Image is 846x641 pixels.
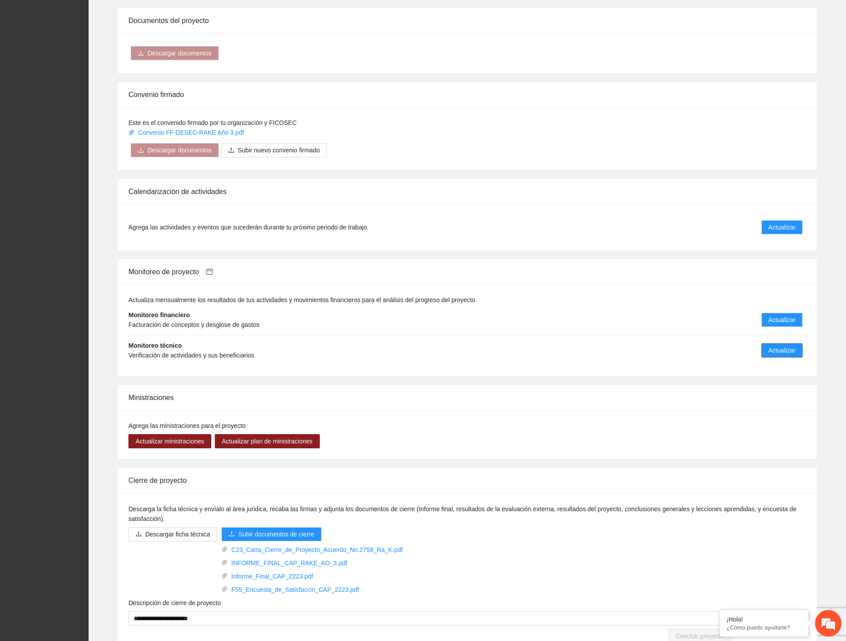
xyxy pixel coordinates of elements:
[215,434,320,448] button: Actualizar plan de ministraciones
[138,147,144,154] span: download
[761,220,803,234] button: Actualizar
[131,46,219,60] button: downloadDescargar documentos
[128,598,221,608] label: Descripción de cierre de proyecto
[221,143,327,157] button: uploadSubir nuevo convenio firmado
[221,546,228,552] span: paper-clip
[768,346,796,355] span: Actualizar
[128,119,297,126] span: Este es el convenido firmado por tu organización y FICOSEC
[4,242,169,273] textarea: Escriba su mensaje y pulse “Intro”
[51,118,122,208] span: Estamos en línea.
[136,436,204,446] span: Actualizar ministraciones
[147,48,212,58] span: Descargar documentos
[221,573,228,579] span: paper-clip
[128,311,190,319] strong: Monitoreo financiero
[145,4,167,26] div: Minimizar ventana de chat en vivo
[206,268,213,275] span: calendar
[128,82,806,107] div: Convenio firmado
[128,422,246,429] span: Agrega las ministraciones para el proyecto
[228,558,406,568] a: INFORME_FINAL_CAP_RAKE_AO_3.pdf
[128,434,211,448] button: Actualizar ministraciones
[128,342,182,349] strong: Monitoreo técnico
[215,438,320,445] a: Actualizar plan de ministraciones
[761,313,803,327] button: Actualizar
[128,531,217,538] a: downloadDescargar ficha técnica
[768,315,796,325] span: Actualizar
[131,143,219,157] button: downloadDescargar documentos
[128,129,135,136] span: paper-clip
[726,616,802,623] div: ¡Hola!
[221,147,327,154] span: uploadSubir nuevo convenio firmado
[221,527,321,541] button: uploadSubir documentos de cierre
[128,222,369,232] span: Agrega las actividades y eventos que sucederán durante tu próximo periodo de trabajo.
[128,179,806,204] div: Calendarización de actividades
[726,624,802,631] p: ¿Cómo puedo ayudarte?
[145,529,210,539] span: Descargar ficha técnica
[128,611,806,625] textarea: Descripción de cierre de proyecto
[128,8,806,33] div: Documentos del proyecto
[147,145,212,155] span: Descargar documentos
[128,385,806,410] div: Ministraciones
[128,352,254,359] span: Verificación de actividades y sus beneficiarios
[128,296,477,303] span: Actualiza mensualmente los resultados de tus actividades y movimientos financieros para el anális...
[128,468,806,493] div: Cierre de proyecto
[222,436,313,446] span: Actualizar plan de ministraciones
[199,268,213,276] a: calendar
[761,343,803,357] button: Actualizar
[228,585,406,594] a: F55_Encuesta_de_Satisfaccin_CAP_2223.pdf
[128,527,217,541] button: downloadDescargar ficha técnica
[238,145,320,155] span: Subir nuevo convenio firmado
[128,259,806,284] div: Monitoreo de proyecto
[138,50,144,57] span: download
[768,222,796,232] span: Actualizar
[128,129,246,136] a: Convenio FF-DESEC-RAKE Año 3.pdf
[128,321,260,328] span: Facturación de conceptos y desglose de gastos
[221,531,321,538] span: uploadSubir documentos de cierre
[221,559,228,566] span: paper-clip
[128,505,796,522] span: Descarga la ficha técnica y envíalo al área juridica, recaba las firmas y adjunta los documentos ...
[228,545,406,555] a: C23_Carta_Cierre_de_Proyecto_Acuerdo_No.2758_Ra_K.pdf
[46,45,149,57] div: Chatee con nosotros ahora
[228,571,406,581] a: Informe_Final_CAP_2223.pdf
[136,531,142,538] span: download
[228,147,234,154] span: upload
[221,586,228,592] span: paper-clip
[128,438,211,445] a: Actualizar ministraciones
